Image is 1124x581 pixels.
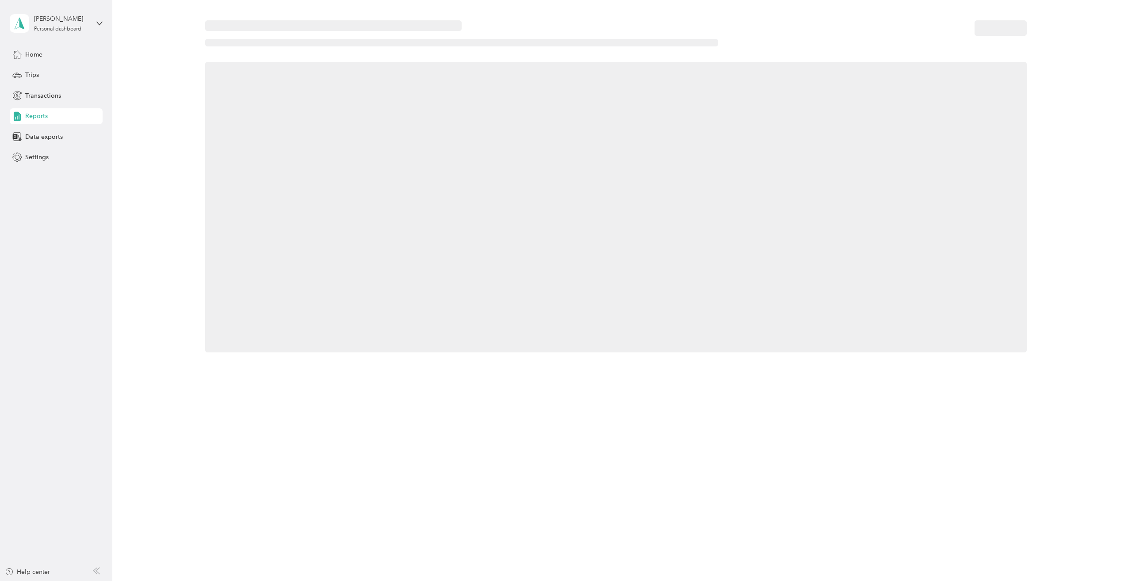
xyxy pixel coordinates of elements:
span: Reports [25,111,48,121]
span: Data exports [25,132,63,141]
span: Trips [25,70,39,80]
div: [PERSON_NAME] [34,14,89,23]
div: Personal dashboard [34,27,81,32]
span: Transactions [25,91,61,100]
button: Help center [5,567,50,577]
iframe: Everlance-gr Chat Button Frame [1074,531,1124,581]
span: Home [25,50,42,59]
span: Settings [25,153,49,162]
